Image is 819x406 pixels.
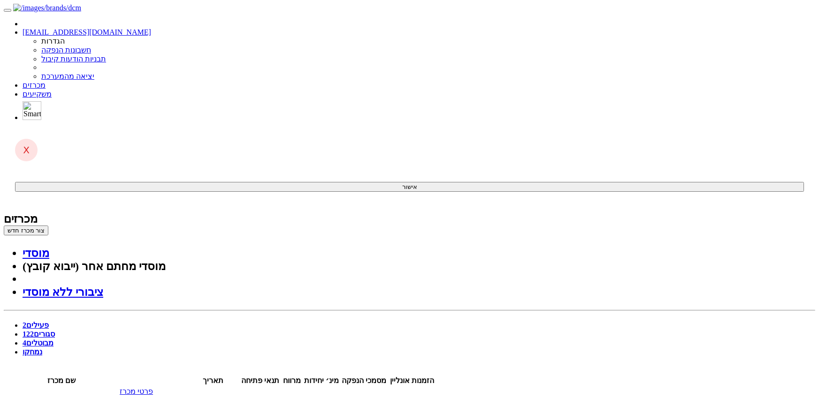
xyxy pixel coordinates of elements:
[5,376,118,385] th: שם מכרז : activate to sort column ascending
[23,90,52,98] a: משקיעים
[41,46,91,54] a: חשבונות הנפקה
[23,330,34,338] span: 122
[388,376,436,385] th: הזמנות אונליין : activate to sort column ascending
[23,144,30,156] span: X
[120,387,153,395] a: פרטי מכרז
[240,376,281,385] th: תנאי פתיחה : activate to sort column ascending
[41,55,106,63] a: תבניות הודעות קיבול
[23,348,42,356] a: נמחקו
[23,28,151,36] a: [EMAIL_ADDRESS][DOMAIN_NAME]
[23,101,41,120] img: SmartBull Logo
[23,330,55,338] a: סגורים
[23,260,166,272] a: מוסדי מחתם אחר (ייבוא קובץ)
[23,247,49,259] a: מוסדי
[23,81,46,89] a: מכרזים
[23,321,49,329] a: פעילים
[23,339,54,347] a: מבוטלים
[4,226,48,235] button: צור מכרז חדש
[23,321,26,329] span: 2
[23,339,26,347] span: 4
[13,4,81,12] img: /images/brands/dcm
[41,72,94,80] a: יציאה מהמערכת
[4,212,815,226] div: מכרזים
[187,376,239,385] th: תאריך : activate to sort column ascending
[282,376,302,385] th: מרווח : activate to sort column ascending
[15,182,804,192] button: אישור
[41,37,815,45] li: הגדרות
[341,376,387,385] th: מסמכי הנפקה : activate to sort column ascending
[23,286,103,298] a: ציבורי ללא מוסדי
[303,376,340,385] th: מינ׳ יחידות : activate to sort column ascending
